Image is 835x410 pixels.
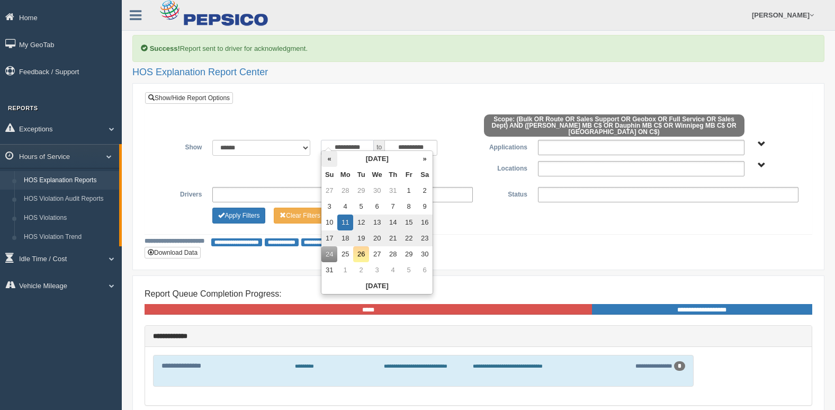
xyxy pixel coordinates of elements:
th: Th [385,167,401,183]
td: 29 [401,246,417,262]
td: 23 [417,230,433,246]
th: We [369,167,385,183]
td: 31 [385,183,401,199]
a: HOS Violation Trend [19,228,119,247]
td: 18 [337,230,353,246]
th: » [417,151,433,167]
a: HOS Explanation Reports [19,171,119,190]
td: 30 [369,183,385,199]
td: 11 [337,215,353,230]
button: Download Data [145,247,201,259]
td: 27 [321,183,337,199]
td: 28 [337,183,353,199]
th: [DATE] [321,278,433,294]
label: Applications [478,140,532,153]
h4: Report Queue Completion Progress: [145,289,812,299]
td: 4 [385,262,401,278]
td: 14 [385,215,401,230]
td: 13 [369,215,385,230]
button: Change Filter Options [274,208,326,224]
th: Su [321,167,337,183]
td: 28 [385,246,401,262]
b: Success! [150,44,180,52]
td: 16 [417,215,433,230]
span: Scope: (Bulk OR Route OR Sales Support OR Geobox OR Full Service OR Sales Dept) AND ([PERSON_NAME... [484,114,744,137]
td: 9 [417,199,433,215]
label: Locations [479,161,533,174]
td: 1 [337,262,353,278]
td: 15 [401,215,417,230]
label: Show [153,140,207,153]
td: 29 [353,183,369,199]
td: 3 [369,262,385,278]
a: HOS Violation Audit Reports [19,190,119,209]
td: 24 [321,246,337,262]
td: 6 [417,262,433,278]
a: HOS Violations [19,209,119,228]
td: 21 [385,230,401,246]
span: to [374,140,384,156]
td: 30 [417,246,433,262]
td: 12 [353,215,369,230]
th: Tu [353,167,369,183]
td: 1 [401,183,417,199]
div: Report sent to driver for acknowledgment. [132,35,824,62]
label: Status [478,187,532,200]
td: 19 [353,230,369,246]
td: 25 [337,246,353,262]
th: Fr [401,167,417,183]
a: Show/Hide Report Options [145,92,233,104]
td: 20 [369,230,385,246]
td: 7 [385,199,401,215]
td: 2 [417,183,433,199]
td: 4 [337,199,353,215]
th: Sa [417,167,433,183]
td: 17 [321,230,337,246]
td: 5 [401,262,417,278]
button: Change Filter Options [212,208,265,224]
td: 26 [353,246,369,262]
td: 10 [321,215,337,230]
th: [DATE] [337,151,417,167]
label: Drivers [153,187,207,200]
td: 31 [321,262,337,278]
h2: HOS Explanation Report Center [132,67,824,78]
th: « [321,151,337,167]
td: 5 [353,199,369,215]
td: 8 [401,199,417,215]
td: 22 [401,230,417,246]
td: 2 [353,262,369,278]
td: 27 [369,246,385,262]
th: Mo [337,167,353,183]
td: 6 [369,199,385,215]
td: 3 [321,199,337,215]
